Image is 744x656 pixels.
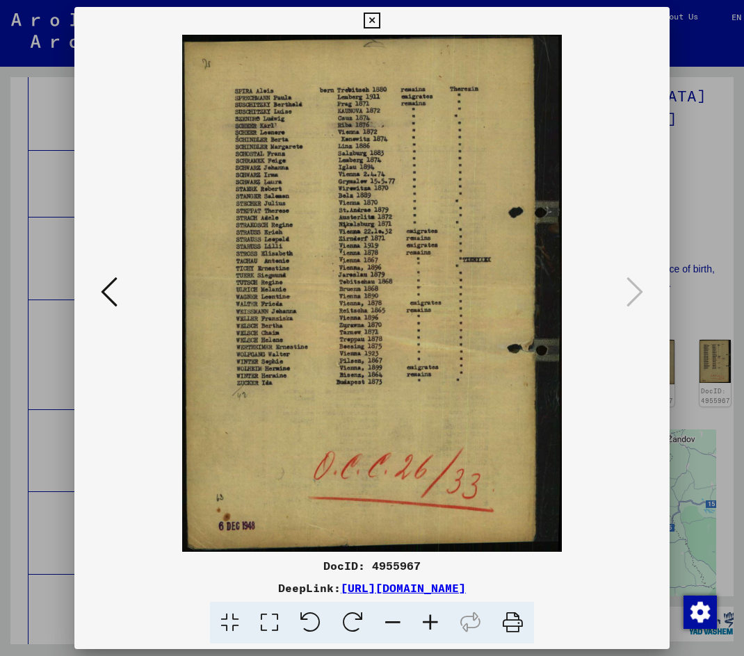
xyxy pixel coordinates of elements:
[341,581,466,595] a: [URL][DOMAIN_NAME]
[74,580,670,596] div: DeepLink:
[122,35,622,552] img: 002.jpg
[74,557,670,574] div: DocID: 4955967
[683,595,716,628] div: Change consent
[684,596,717,629] img: Change consent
